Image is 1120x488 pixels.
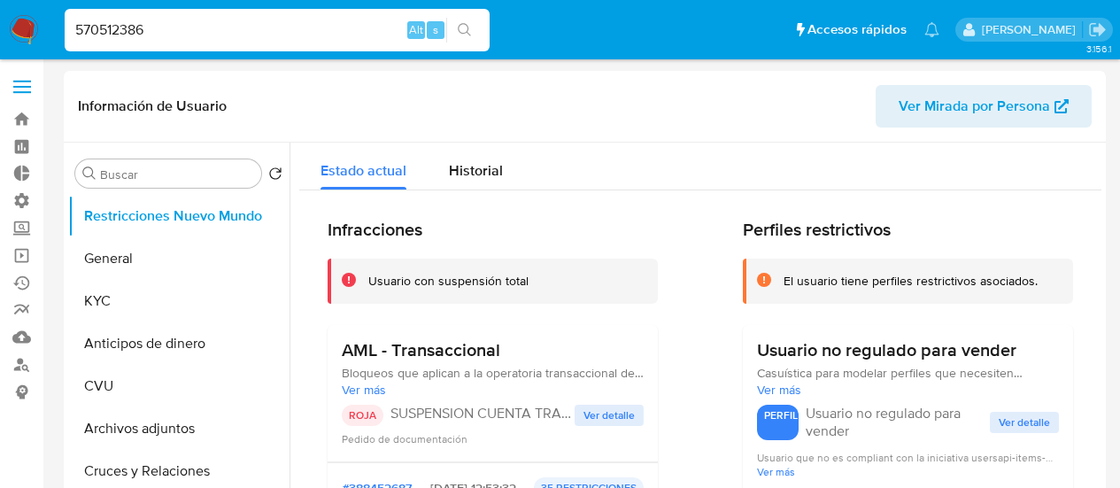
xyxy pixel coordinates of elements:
[65,19,490,42] input: Buscar usuario o caso...
[68,195,290,237] button: Restricciones Nuevo Mundo
[876,85,1092,128] button: Ver Mirada por Persona
[68,365,290,407] button: CVU
[78,97,227,115] h1: Información de Usuario
[982,21,1082,38] p: zoe.breuer@mercadolibre.com
[68,322,290,365] button: Anticipos de dinero
[68,280,290,322] button: KYC
[68,407,290,450] button: Archivos adjuntos
[446,18,483,43] button: search-icon
[807,20,907,39] span: Accesos rápidos
[409,21,423,38] span: Alt
[82,167,97,181] button: Buscar
[268,167,282,186] button: Volver al orden por defecto
[100,167,254,182] input: Buscar
[924,22,939,37] a: Notificaciones
[433,21,438,38] span: s
[899,85,1050,128] span: Ver Mirada por Persona
[1088,20,1107,39] a: Salir
[68,237,290,280] button: General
